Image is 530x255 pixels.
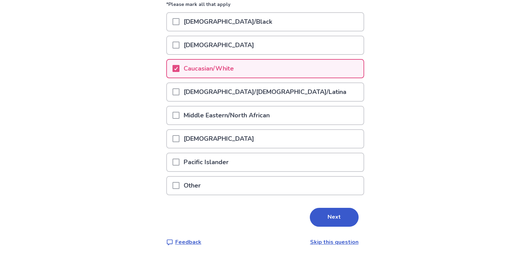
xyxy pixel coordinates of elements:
[166,238,201,246] a: Feedback
[179,177,205,195] p: Other
[179,153,233,171] p: Pacific Islander
[179,60,238,78] p: Caucasian/White
[179,83,351,101] p: [DEMOGRAPHIC_DATA]/[DEMOGRAPHIC_DATA]/Latina
[175,238,201,246] p: Feedback
[179,130,258,148] p: [DEMOGRAPHIC_DATA]
[310,208,359,227] button: Next
[166,1,364,12] p: *Please mark all that apply
[310,238,359,246] a: Skip this question
[179,107,274,124] p: Middle Eastern/North African
[179,13,276,31] p: [DEMOGRAPHIC_DATA]/Black
[179,36,258,54] p: [DEMOGRAPHIC_DATA]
